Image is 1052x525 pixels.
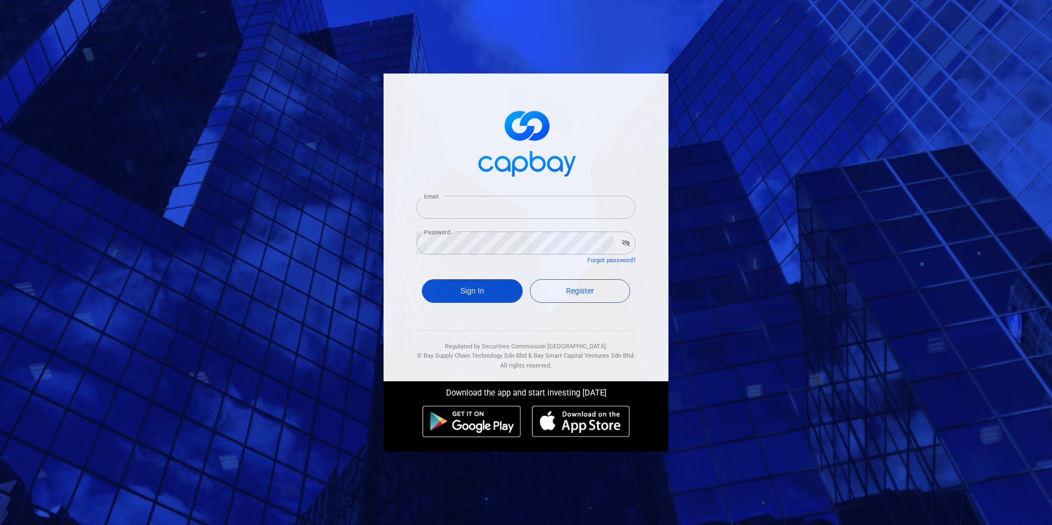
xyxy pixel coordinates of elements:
label: Password [424,228,450,236]
img: ios [532,405,630,437]
div: Regulated by Securities Commission [GEOGRAPHIC_DATA]. & All rights reserved. [416,331,636,371]
label: Email [424,193,438,201]
button: Sign In [422,279,523,303]
span: Bay Smart Capital Ventures Sdn Bhd. [534,352,635,359]
span: Register [566,286,594,295]
img: logo [471,101,581,183]
a: Register [530,279,631,303]
img: android [422,405,521,437]
span: © Bay Supply Chain Technology Sdn Bhd [417,352,527,359]
a: Forgot password? [587,257,636,264]
div: Download the app and start investing [DATE] [375,381,677,400]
